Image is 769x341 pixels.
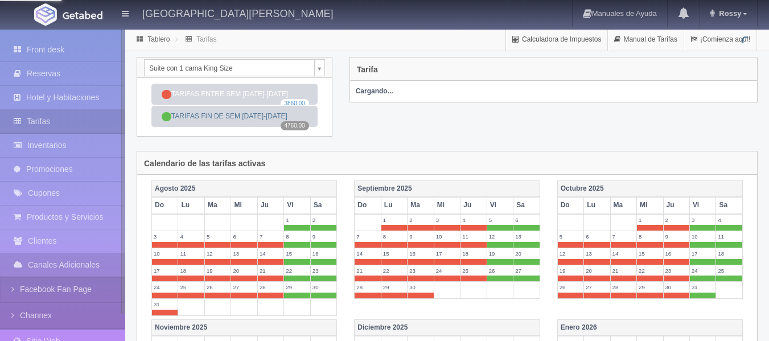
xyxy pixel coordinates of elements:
label: 8 [284,231,310,242]
label: 5 [558,231,583,242]
label: 13 [231,248,257,259]
label: 20 [231,265,257,276]
label: 27 [584,282,610,293]
label: 11 [460,231,486,242]
label: 10 [152,248,178,259]
label: 26 [487,265,513,276]
label: 7 [355,231,380,242]
label: 22 [381,265,407,276]
a: TARIFAS ENTRE SEM [DATE]-[DATE]3860.00 [151,84,318,105]
label: 29 [381,282,407,293]
label: 24 [690,265,715,276]
label: 25 [178,282,204,293]
label: 1 [381,215,407,225]
a: Calculadora de Impuestos [506,28,607,51]
img: Getabed [34,3,57,26]
th: Sa [716,197,743,213]
th: Lu [584,197,610,213]
label: 19 [558,265,583,276]
label: 20 [513,248,540,259]
label: 12 [558,248,583,259]
label: 8 [381,231,407,242]
label: 19 [205,265,231,276]
label: 10 [690,231,715,242]
th: Mi [231,197,257,213]
label: 31 [152,299,178,310]
label: 23 [408,265,433,276]
label: 28 [611,282,636,293]
a: Manual de Tarifas [608,28,684,51]
th: Sa [310,197,337,213]
th: Ma [204,197,231,213]
th: Vi [690,197,716,213]
label: 14 [258,248,283,259]
th: Lu [381,197,407,213]
label: 5 [205,231,231,242]
label: 1 [284,215,310,225]
th: Noviembre 2025 [152,319,337,336]
label: 7 [258,231,283,242]
label: 21 [355,265,380,276]
label: 21 [611,265,636,276]
th: Diciembre 2025 [355,319,540,336]
h4: Tarifa [357,65,378,74]
th: Ma [408,197,434,213]
label: 17 [434,248,460,259]
label: 19 [487,248,513,259]
label: 6 [584,231,610,242]
label: 25 [460,265,486,276]
a: Tablero [147,35,170,43]
label: 9 [664,231,689,242]
label: 26 [205,282,231,293]
label: 29 [637,282,663,293]
label: 14 [355,248,380,259]
th: Sa [513,197,540,213]
label: 29 [284,282,310,293]
label: 4 [178,231,204,242]
label: 30 [664,282,689,293]
label: 4 [716,215,742,225]
strong: Cargando... [356,87,393,95]
label: 13 [584,248,610,259]
label: 9 [408,231,433,242]
label: 30 [311,282,337,293]
label: 6 [231,231,257,242]
label: 1 [637,215,663,225]
th: Agosto 2025 [152,181,337,198]
label: 15 [381,248,407,259]
label: 16 [311,248,337,259]
label: 8 [637,231,663,242]
th: Do [355,197,381,213]
th: Octubre 2025 [557,181,742,198]
label: 6 [513,215,540,225]
th: Do [152,197,178,213]
label: 13 [513,231,540,242]
th: Enero 2026 [557,319,742,336]
th: Mi [637,197,663,213]
span: Rossy [716,9,741,18]
a: Tarifas [196,35,216,43]
th: Ma [610,197,636,213]
th: Ju [257,197,283,213]
h4: [GEOGRAPHIC_DATA][PERSON_NAME] [142,6,333,20]
label: 28 [258,282,283,293]
label: 22 [284,265,310,276]
a: ¡Comienza aquí! [684,28,756,51]
label: 14 [611,248,636,259]
label: 2 [664,215,689,225]
label: 25 [716,265,742,276]
h4: Calendario de las tarifas activas [144,159,265,168]
label: 4 [460,215,486,225]
span: 3860.00 [281,99,309,108]
label: 12 [205,248,231,259]
label: 15 [284,248,310,259]
label: 24 [152,282,178,293]
label: 2 [408,215,433,225]
label: 10 [434,231,460,242]
label: 27 [513,265,540,276]
label: 18 [460,248,486,259]
label: 16 [408,248,433,259]
label: 15 [637,248,663,259]
label: 27 [231,282,257,293]
label: 18 [178,265,204,276]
